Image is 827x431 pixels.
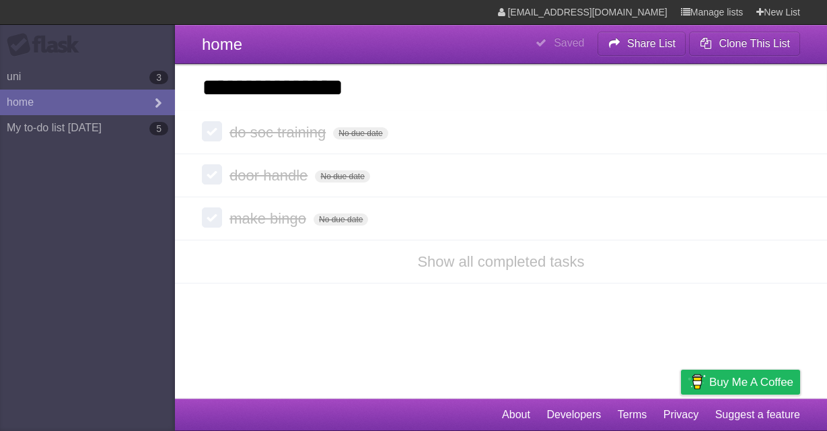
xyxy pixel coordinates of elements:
button: Share List [598,32,686,56]
span: home [202,35,242,53]
div: Flask [7,33,87,57]
b: 5 [149,122,168,135]
span: make bingo [229,210,310,227]
b: Clone This List [719,38,790,49]
label: Done [202,164,222,185]
a: Suggest a feature [715,402,800,428]
a: About [502,402,530,428]
a: Terms [618,402,647,428]
b: Saved [554,37,584,48]
a: Developers [546,402,601,428]
span: do soc training [229,124,329,141]
span: No due date [314,213,368,226]
span: No due date [315,170,369,183]
img: Buy me a coffee [688,370,706,393]
b: 3 [149,71,168,84]
a: Buy me a coffee [681,370,800,395]
a: Privacy [663,402,698,428]
a: Show all completed tasks [417,253,584,270]
button: Clone This List [689,32,800,56]
label: Done [202,207,222,228]
span: Buy me a coffee [709,370,793,394]
span: No due date [333,127,388,139]
label: Done [202,121,222,141]
span: door handle [229,167,311,184]
b: Share List [627,38,676,49]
